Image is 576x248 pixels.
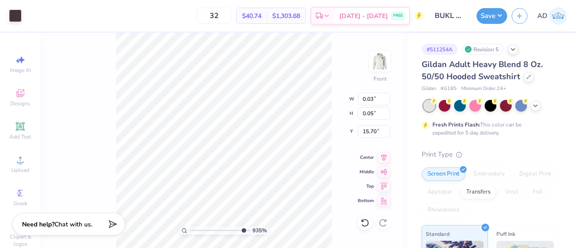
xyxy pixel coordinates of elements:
[422,59,543,82] span: Gildan Adult Heavy Blend 8 Oz. 50/50 Hooded Sweatshirt
[9,133,31,140] span: Add Text
[358,169,374,175] span: Middle
[499,185,524,199] div: Vinyl
[432,121,480,128] strong: Fresh Prints Flash:
[22,220,54,229] strong: Need help?
[11,167,29,174] span: Upload
[252,226,267,234] span: 935 %
[549,7,567,25] img: Ava Dee
[371,52,389,70] img: Front
[477,8,507,24] button: Save
[13,200,27,207] span: Greek
[4,233,36,248] span: Clipart & logos
[242,11,261,21] span: $40.74
[513,167,557,181] div: Digital Print
[422,203,465,217] div: Rhinestones
[272,11,300,21] span: $1,303.68
[422,149,558,160] div: Print Type
[537,11,547,21] span: AD
[527,185,548,199] div: Foil
[426,229,450,239] span: Standard
[422,167,465,181] div: Screen Print
[462,44,504,55] div: Revision 5
[422,185,458,199] div: Applique
[468,167,511,181] div: Embroidery
[54,220,92,229] span: Chat with us.
[496,229,515,239] span: Puff Ink
[197,8,232,24] input: – –
[358,198,374,204] span: Bottom
[441,85,457,93] span: # G185
[393,13,403,19] span: FREE
[339,11,388,21] span: [DATE] - [DATE]
[373,75,387,83] div: Front
[10,67,31,74] span: Image AI
[428,7,472,25] input: Untitled Design
[460,185,496,199] div: Transfers
[422,44,458,55] div: # 511254A
[537,7,567,25] a: AD
[358,183,374,189] span: Top
[422,85,436,93] span: Gildan
[432,121,543,137] div: This color can be expedited for 5 day delivery.
[10,100,30,107] span: Designs
[358,154,374,161] span: Center
[461,85,506,93] span: Minimum Order: 24 +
